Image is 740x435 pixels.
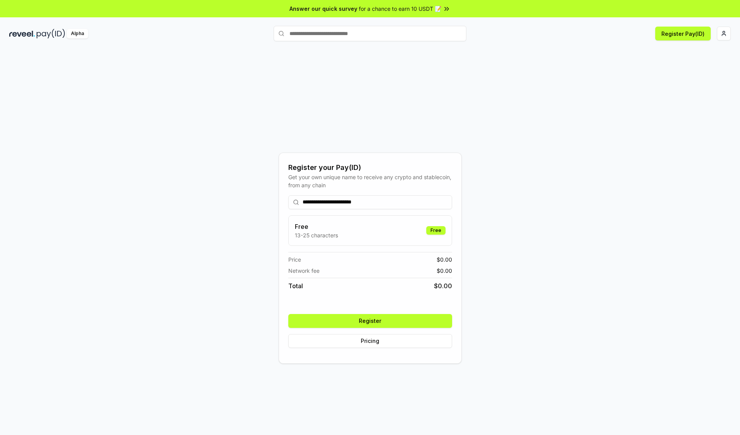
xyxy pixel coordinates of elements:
[295,231,338,239] p: 13-25 characters
[288,255,301,264] span: Price
[434,281,452,291] span: $ 0.00
[288,334,452,348] button: Pricing
[655,27,711,40] button: Register Pay(ID)
[437,267,452,275] span: $ 0.00
[359,5,441,13] span: for a chance to earn 10 USDT 📝
[288,162,452,173] div: Register your Pay(ID)
[288,173,452,189] div: Get your own unique name to receive any crypto and stablecoin, from any chain
[437,255,452,264] span: $ 0.00
[289,5,357,13] span: Answer our quick survey
[37,29,65,39] img: pay_id
[295,222,338,231] h3: Free
[288,281,303,291] span: Total
[9,29,35,39] img: reveel_dark
[67,29,88,39] div: Alpha
[288,314,452,328] button: Register
[426,226,446,235] div: Free
[288,267,320,275] span: Network fee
